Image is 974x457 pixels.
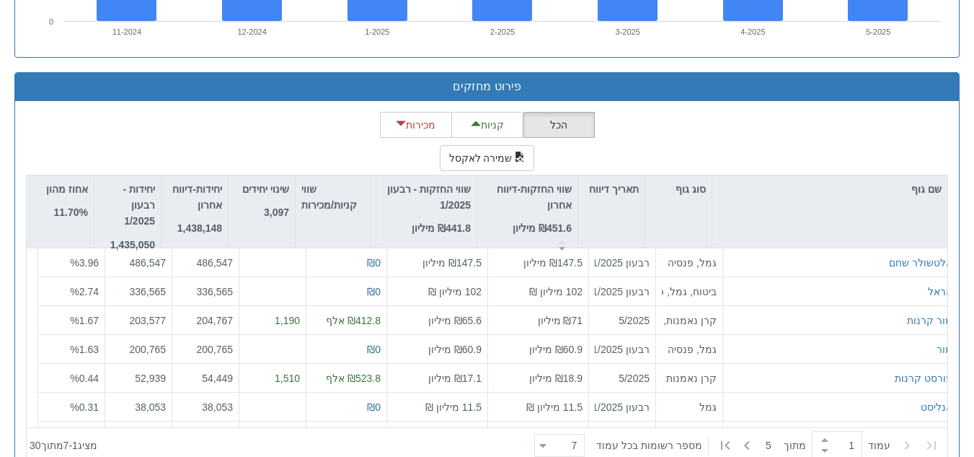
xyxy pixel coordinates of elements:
[523,112,595,138] button: הכל
[202,372,233,383] font: 54,449
[367,257,381,269] font: ₪0
[129,314,166,326] font: 203,577
[529,285,583,297] font: 102 מיליון ₪
[380,112,452,138] button: מכירות
[866,27,890,36] text: 5-2025
[453,80,521,92] font: פירוט מחזקים
[135,372,166,383] font: 52,939
[937,341,952,356] button: מור
[79,343,99,354] font: 1.63
[592,401,650,412] font: רבעון 1/2025
[172,183,222,211] font: יחידות-דיווח אחרון
[49,17,53,26] text: 0
[72,440,78,451] font: 1
[497,183,572,211] font: שווי החזקות-דיווח אחרון
[70,372,79,383] font: %
[70,285,79,297] font: %
[275,372,300,383] font: 1,510
[451,112,523,138] button: קניות
[592,257,650,269] font: רבעון 1/2025
[196,343,233,354] font: 200,765
[275,314,300,326] font: 1,190
[367,285,381,297] font: ₪0
[638,285,717,297] font: ביטוח, גמל, פנסיה
[676,183,706,195] font: סוג גוף
[784,440,806,451] font: מתוך
[367,401,381,412] font: ₪0
[766,440,771,451] font: 5
[529,372,583,383] font: ₪18.9 מיליון
[921,401,952,412] font: אנליסט
[387,183,471,211] font: שווי החזקות - רבעון 1/2025
[196,314,233,326] font: 204,767
[326,372,381,383] font: ₪523.8 אלף
[616,27,640,36] text: 3-2025
[440,145,535,171] button: שמירה לאקסל
[529,343,583,354] font: ₪60.9 מיליון
[30,440,41,451] font: 30
[889,256,952,270] button: אלטשולר שחם
[68,440,72,451] font: -
[740,27,765,36] text: 4-2025
[79,401,99,412] font: 0.31
[422,257,482,269] font: ₪147.5 מיליון
[79,285,99,297] font: 2.74
[112,27,141,36] text: 11-2024
[129,285,166,297] font: 336,565
[367,343,381,354] font: ₪0
[668,343,717,354] font: גמל, פנסיה
[911,183,942,195] font: שם גוף
[550,120,567,131] font: הכל
[110,239,155,251] font: 1,435,050
[889,257,952,269] font: אלטשולר שחם
[129,343,166,354] font: 200,765
[428,285,482,297] font: 102 מיליון ₪
[425,401,482,412] font: 11.5 מיליון ₪
[326,314,381,326] font: ₪412.8 אלף
[619,372,650,383] font: 5/2025
[481,120,504,131] font: קניות
[523,257,583,269] font: ₪147.5 מיליון
[412,222,471,234] font: ₪441.8 מיליון
[921,399,952,414] button: אנליסט
[868,440,890,451] font: עמוד
[46,183,88,195] font: אחוז מהון
[619,314,717,326] font: קרן נאמנות, קרנות סל
[196,257,233,269] font: 486,547
[619,314,650,326] font: 5/2025
[264,206,289,218] font: 3,097
[928,284,952,298] button: הראל
[70,257,79,269] font: %
[135,401,166,412] font: 38,053
[406,120,435,131] font: מכירות
[70,314,79,326] font: %
[490,27,515,36] text: 2-2025
[41,440,63,451] font: מתוך
[242,183,289,195] font: שינוי יחידים
[79,257,99,269] font: 3.96
[589,183,639,195] font: תאריך דיווח
[79,372,99,383] font: 0.44
[907,313,952,327] button: מור קרנות
[526,401,583,412] font: 11.5 מיליון ₪
[895,372,952,383] font: פורסט קרנות
[592,285,650,297] font: רבעון 1/2025
[237,27,266,36] text: 12-2024
[596,440,702,451] font: מספר רשומות בכל עמוד
[70,343,79,354] font: %
[666,372,717,383] font: קרן נאמנות
[196,285,233,297] font: 336,565
[668,257,717,269] font: גמל, פנסיה
[70,401,79,412] font: %
[123,183,155,227] font: יחידות - רבעון 1/2025
[538,314,583,326] font: ₪71 מיליון
[78,440,97,451] font: מציג
[449,153,513,165] font: שמירה לאקסל
[928,285,952,297] font: הראל
[79,314,99,326] font: 1.67
[428,343,482,354] font: ₪60.9 מיליון
[513,222,572,234] font: ₪451.6 מיליון
[202,401,233,412] font: 38,053
[177,222,222,234] font: 1,438,148
[907,314,952,326] font: מור קרנות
